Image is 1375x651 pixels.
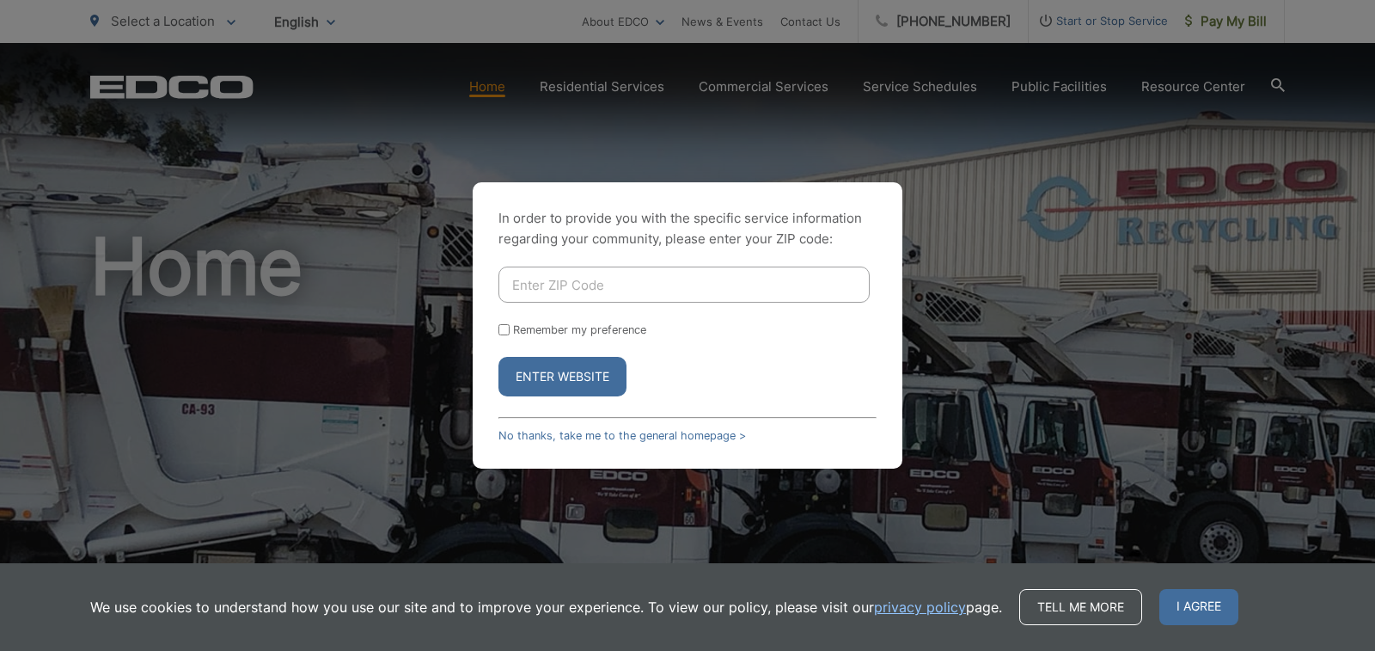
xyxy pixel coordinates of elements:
label: Remember my preference [513,323,646,336]
span: I agree [1159,589,1238,625]
p: We use cookies to understand how you use our site and to improve your experience. To view our pol... [90,597,1002,617]
a: privacy policy [874,597,966,617]
p: In order to provide you with the specific service information regarding your community, please en... [498,208,877,249]
a: No thanks, take me to the general homepage > [498,429,746,442]
input: Enter ZIP Code [498,267,870,303]
button: Enter Website [498,357,626,396]
a: Tell me more [1019,589,1142,625]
